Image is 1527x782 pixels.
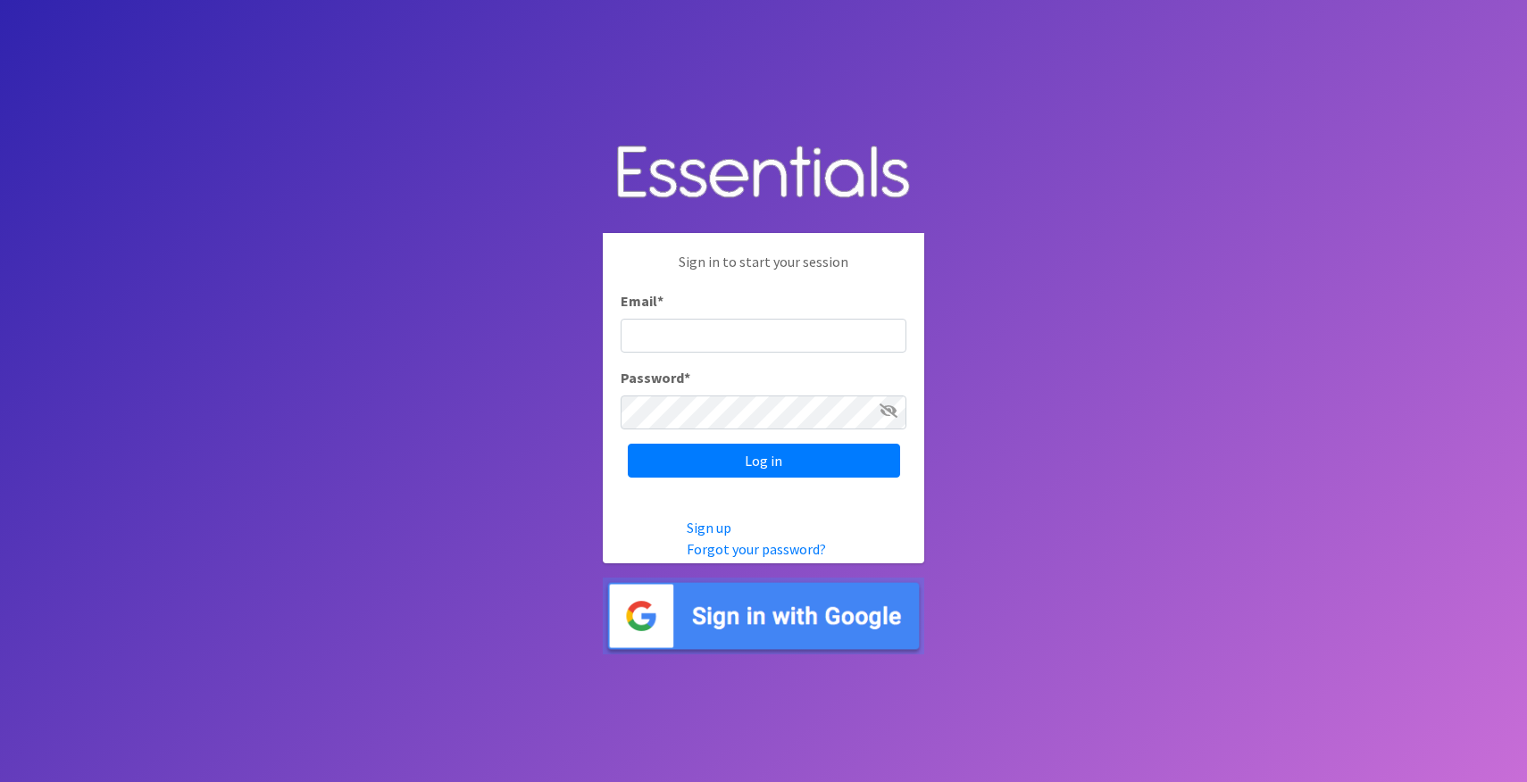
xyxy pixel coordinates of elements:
input: Log in [628,444,900,478]
label: Password [621,367,690,388]
a: Sign up [687,519,731,537]
a: Forgot your password? [687,540,826,558]
img: Human Essentials [603,128,924,220]
p: Sign in to start your session [621,251,906,290]
img: Sign in with Google [603,578,924,655]
abbr: required [684,369,690,387]
label: Email [621,290,663,312]
abbr: required [657,292,663,310]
